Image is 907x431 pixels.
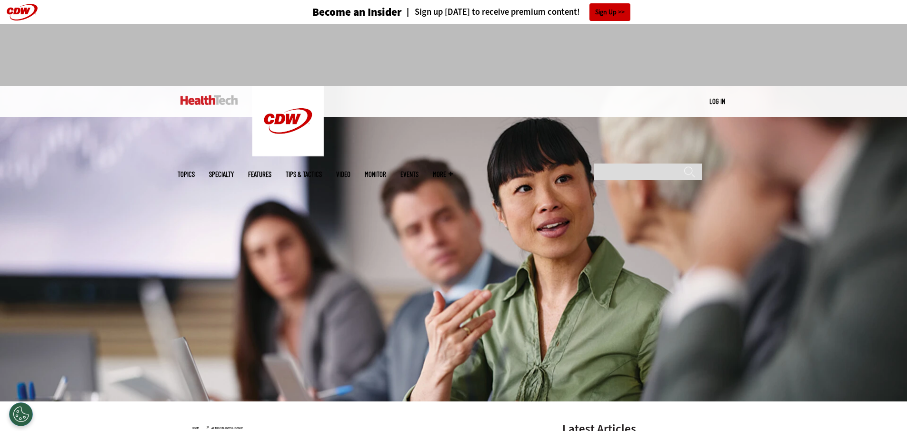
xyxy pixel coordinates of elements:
[336,171,350,178] a: Video
[9,402,33,426] div: Cookies Settings
[709,97,725,105] a: Log in
[402,8,580,17] a: Sign up [DATE] to receive premium content!
[589,3,630,21] a: Sign Up
[9,402,33,426] button: Open Preferences
[709,96,725,106] div: User menu
[280,33,627,76] iframe: advertisement
[365,171,386,178] a: MonITor
[277,7,402,18] a: Become an Insider
[209,171,234,178] span: Specialty
[252,149,324,159] a: CDW
[433,171,453,178] span: More
[180,95,238,105] img: Home
[286,171,322,178] a: Tips & Tactics
[248,171,271,178] a: Features
[312,7,402,18] h3: Become an Insider
[252,86,324,156] img: Home
[178,171,195,178] span: Topics
[400,171,419,178] a: Events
